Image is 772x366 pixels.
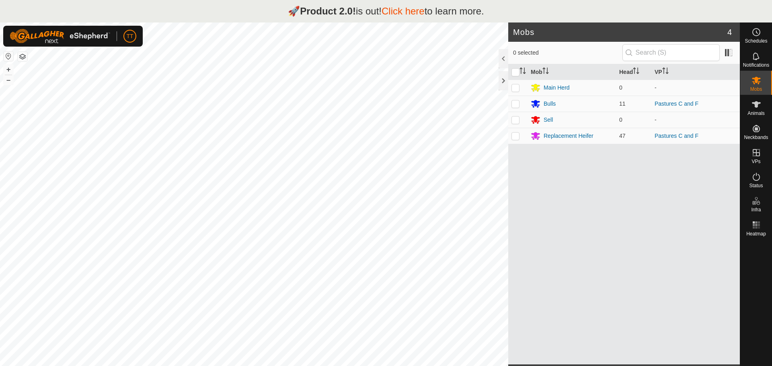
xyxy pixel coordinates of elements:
[622,44,720,61] input: Search (S)
[651,112,740,128] td: -
[750,87,762,92] span: Mobs
[10,29,110,43] img: Gallagher Logo
[544,100,556,108] div: Bulls
[619,133,626,139] span: 47
[662,69,669,75] p-sorticon: Activate to sort
[651,64,740,80] th: VP
[519,69,526,75] p-sorticon: Activate to sort
[513,49,622,57] span: 0 selected
[619,100,626,107] span: 11
[544,132,593,140] div: Replacement Heifer
[544,116,553,124] div: Sell
[619,117,622,123] span: 0
[651,80,740,96] td: -
[655,133,698,139] a: Pastures C and F
[300,6,356,16] strong: Product 2.0!
[616,64,651,80] th: Head
[751,207,761,212] span: Infra
[4,51,13,61] button: Reset Map
[619,84,622,91] span: 0
[126,32,133,41] span: TT
[633,69,639,75] p-sorticon: Activate to sort
[655,100,698,107] a: Pastures C and F
[745,39,767,43] span: Schedules
[528,64,616,80] th: Mob
[4,65,13,74] button: +
[749,183,763,188] span: Status
[4,75,13,85] button: –
[542,69,549,75] p-sorticon: Activate to sort
[746,231,766,236] span: Heatmap
[744,135,768,140] span: Neckbands
[288,4,484,18] p: 🚀 is out! to learn more.
[18,52,27,61] button: Map Layers
[751,159,760,164] span: VPs
[513,27,727,37] h2: Mobs
[382,6,425,16] a: Click here
[743,63,769,67] span: Notifications
[727,26,732,38] span: 4
[747,111,765,116] span: Animals
[544,84,570,92] div: Main Herd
